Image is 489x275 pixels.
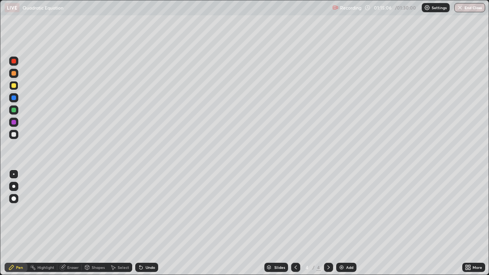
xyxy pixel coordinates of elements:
div: Pen [16,265,23,269]
div: Select [118,265,129,269]
button: End Class [454,3,485,12]
div: Highlight [37,265,54,269]
div: 4 [303,265,311,270]
img: add-slide-button [338,264,345,270]
div: More [473,265,482,269]
div: 4 [316,264,321,271]
p: Recording [340,5,361,11]
img: class-settings-icons [424,5,430,11]
img: end-class-cross [457,5,463,11]
div: / [313,265,315,270]
p: LIVE [7,5,17,11]
p: Settings [432,6,447,10]
div: Eraser [67,265,79,269]
img: recording.375f2c34.svg [332,5,338,11]
p: Quadratic Equation [23,5,63,11]
div: Shapes [92,265,105,269]
div: Slides [274,265,285,269]
div: Add [346,265,353,269]
div: Undo [146,265,155,269]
